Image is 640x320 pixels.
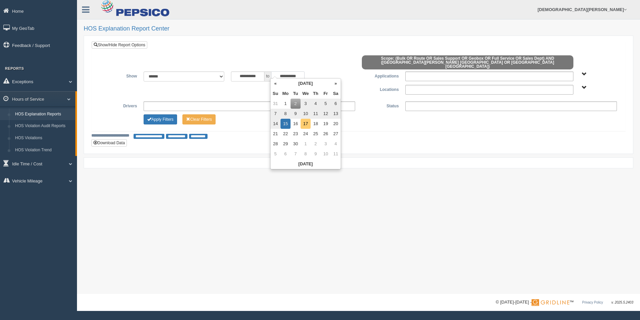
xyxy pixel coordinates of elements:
[321,109,331,119] td: 12
[12,144,75,156] a: HOS Violation Trend
[301,89,311,99] th: We
[301,99,311,109] td: 3
[291,99,301,109] td: 2
[291,139,301,149] td: 30
[321,89,331,99] th: Fr
[301,119,311,129] td: 17
[358,71,402,79] label: Applications
[270,89,281,99] th: Su
[291,149,301,159] td: 7
[331,99,341,109] td: 6
[311,109,321,119] td: 11
[270,109,281,119] td: 7
[582,301,603,304] a: Privacy Policy
[97,101,140,109] label: Drivers
[182,114,216,124] button: Change Filter Options
[321,119,331,129] td: 19
[270,159,341,169] th: [DATE]
[281,149,291,159] td: 6
[281,109,291,119] td: 8
[291,119,301,129] td: 16
[270,119,281,129] td: 14
[331,119,341,129] td: 20
[291,89,301,99] th: Tu
[281,139,291,149] td: 29
[264,71,271,82] span: to
[281,119,291,129] td: 15
[291,109,301,119] td: 9
[281,99,291,109] td: 1
[270,139,281,149] td: 28
[532,299,569,306] img: Gridline
[301,109,311,119] td: 10
[12,108,75,120] a: HOS Explanation Reports
[144,114,177,124] button: Change Filter Options
[311,139,321,149] td: 2
[281,129,291,139] td: 22
[301,139,311,149] td: 1
[301,129,311,139] td: 24
[358,85,402,93] label: Locations
[321,99,331,109] td: 5
[321,149,331,159] td: 10
[496,299,633,306] div: © [DATE]-[DATE] - ™
[321,139,331,149] td: 3
[311,89,321,99] th: Th
[301,149,311,159] td: 8
[331,78,341,89] th: »
[311,99,321,109] td: 4
[311,119,321,129] td: 18
[358,101,402,109] label: Status
[270,129,281,139] td: 21
[362,55,573,69] span: Scope: (Bulk OR Route OR Sales Support OR Geobox OR Full Service OR Sales Dept) AND ([GEOGRAPHIC_...
[291,129,301,139] td: 23
[97,71,140,79] label: Show
[281,78,331,89] th: [DATE]
[612,301,633,304] span: v. 2025.5.2403
[84,25,633,32] h2: HOS Explanation Report Center
[331,129,341,139] td: 27
[331,149,341,159] td: 11
[12,120,75,132] a: HOS Violation Audit Reports
[270,149,281,159] td: 5
[321,129,331,139] td: 26
[281,89,291,99] th: Mo
[331,109,341,119] td: 13
[91,139,127,147] button: Download Data
[311,149,321,159] td: 9
[12,132,75,144] a: HOS Violations
[270,78,281,89] th: «
[311,129,321,139] td: 25
[270,99,281,109] td: 31
[331,139,341,149] td: 4
[331,89,341,99] th: Sa
[92,41,147,49] a: Show/Hide Report Options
